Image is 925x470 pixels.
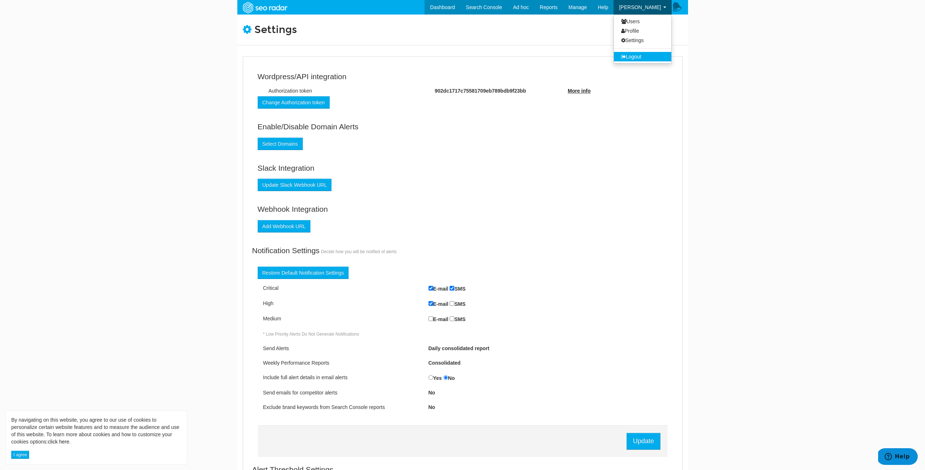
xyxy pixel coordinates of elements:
label: Yes [429,374,442,382]
label: SMS [450,284,465,292]
input: E-mail [429,301,433,306]
label: Daily consolidated report [429,345,490,352]
span: Manage [568,4,587,10]
a: Add Webhook URL [258,220,311,232]
input: SMS [450,301,454,306]
a: Change Authorization token [258,96,330,109]
label: No [429,404,435,411]
span: Wordpress/API integration [258,72,347,81]
label: Consolidated [429,359,461,366]
label: No [429,389,435,396]
div: Exclude brand keywords from Search Console reports [258,404,429,411]
div: Authorization token [263,87,430,94]
span: Ad hoc [513,4,529,10]
input: Update [627,433,660,450]
input: E-mail [429,316,433,321]
div: Send emails for competitor alerts [258,389,429,396]
span: Help [598,4,608,10]
label: E-mail [429,300,449,308]
span: Enable/Disable Domain Alerts [258,122,359,131]
a: click here [48,439,69,445]
div: High [258,300,429,307]
span: [PERSON_NAME] [619,4,661,10]
div: Include full alert details in email alerts [258,374,429,381]
span: Webhook Integration [258,205,328,213]
label: E-mail [429,315,449,323]
small: Decide how you will be notified of alerts [321,249,397,254]
div: Weekly Performance Reports [258,359,429,366]
a: Logout [614,52,671,61]
iframe: Opens a widget where you can find more information [878,448,918,466]
span: Reports [540,4,558,10]
input: No [443,375,448,380]
label: SMS [450,315,465,323]
label: E-mail [429,284,449,292]
label: SMS [450,300,465,308]
span: Notification Settings [252,246,320,255]
a: Settings [614,36,671,45]
label: 902dc1717c75581709eb789bdb9f23bb [435,87,526,94]
button: I agree [11,451,29,459]
a: Select Domains [258,138,303,150]
small: * Low Priority Alerts Do Not Generate Notifications [263,332,359,337]
span: Slack Integration [258,164,314,172]
a: Restore Default Notification Settings [258,267,349,279]
input: SMS [450,316,454,321]
div: Send Alerts [258,345,429,352]
div: Medium [258,315,429,322]
div: Critical [258,284,429,292]
label: No [443,374,455,382]
span: Settings [254,24,297,36]
a: More info [568,88,591,94]
input: E-mail [429,286,433,291]
img: SEORadar [240,1,290,14]
a: Users [614,17,671,26]
div: By navigating on this website, you agree to our use of cookies to personalize certain website fea... [11,416,181,445]
a: Profile [614,26,671,36]
a: Update Slack Webhook URL [258,179,332,191]
input: Yes [429,375,433,380]
input: SMS [450,286,454,291]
